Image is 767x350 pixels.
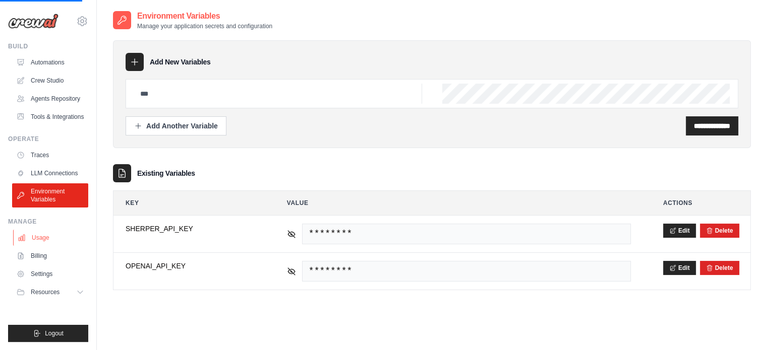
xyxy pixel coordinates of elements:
p: Manage your application secrets and configuration [137,22,272,30]
a: Agents Repository [12,91,88,107]
span: Logout [45,329,64,337]
a: Traces [12,147,88,163]
h2: Environment Variables [137,10,272,22]
a: Tools & Integrations [12,109,88,125]
h3: Existing Variables [137,168,195,178]
a: Usage [13,230,89,246]
div: Add Another Variable [134,121,218,131]
a: LLM Connections [12,165,88,181]
a: Environment Variables [12,183,88,207]
span: Resources [31,288,60,296]
a: Automations [12,54,88,71]
span: SHERPER_API_KEY [126,224,255,234]
th: Value [275,191,643,215]
a: Billing [12,248,88,264]
img: Logo [8,14,58,29]
th: Actions [651,191,750,215]
h3: Add New Variables [150,57,211,67]
div: Operate [8,135,88,143]
a: Crew Studio [12,73,88,89]
button: Edit [663,224,696,238]
div: Manage [8,218,88,226]
th: Key [113,191,267,215]
button: Delete [706,227,733,235]
a: Settings [12,266,88,282]
button: Add Another Variable [126,116,226,135]
button: Delete [706,264,733,272]
button: Resources [12,284,88,300]
span: OPENAI_API_KEY [126,261,255,271]
button: Logout [8,325,88,342]
button: Edit [663,261,696,275]
div: Build [8,42,88,50]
